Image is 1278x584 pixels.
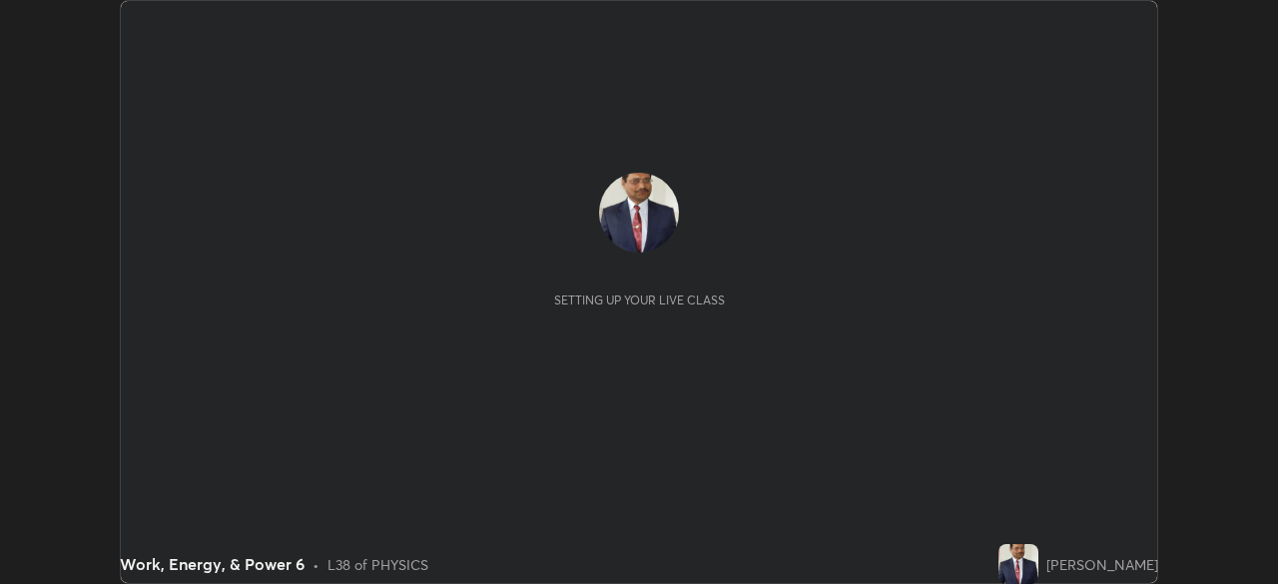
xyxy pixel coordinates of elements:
img: 9bdbc966e13c4c759748ff356524ac4f.jpg [998,544,1038,584]
div: L38 of PHYSICS [327,554,428,575]
div: • [313,554,319,575]
div: Setting up your live class [554,292,725,307]
div: [PERSON_NAME] [1046,554,1158,575]
div: Work, Energy, & Power 6 [120,552,305,576]
img: 9bdbc966e13c4c759748ff356524ac4f.jpg [599,173,679,253]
